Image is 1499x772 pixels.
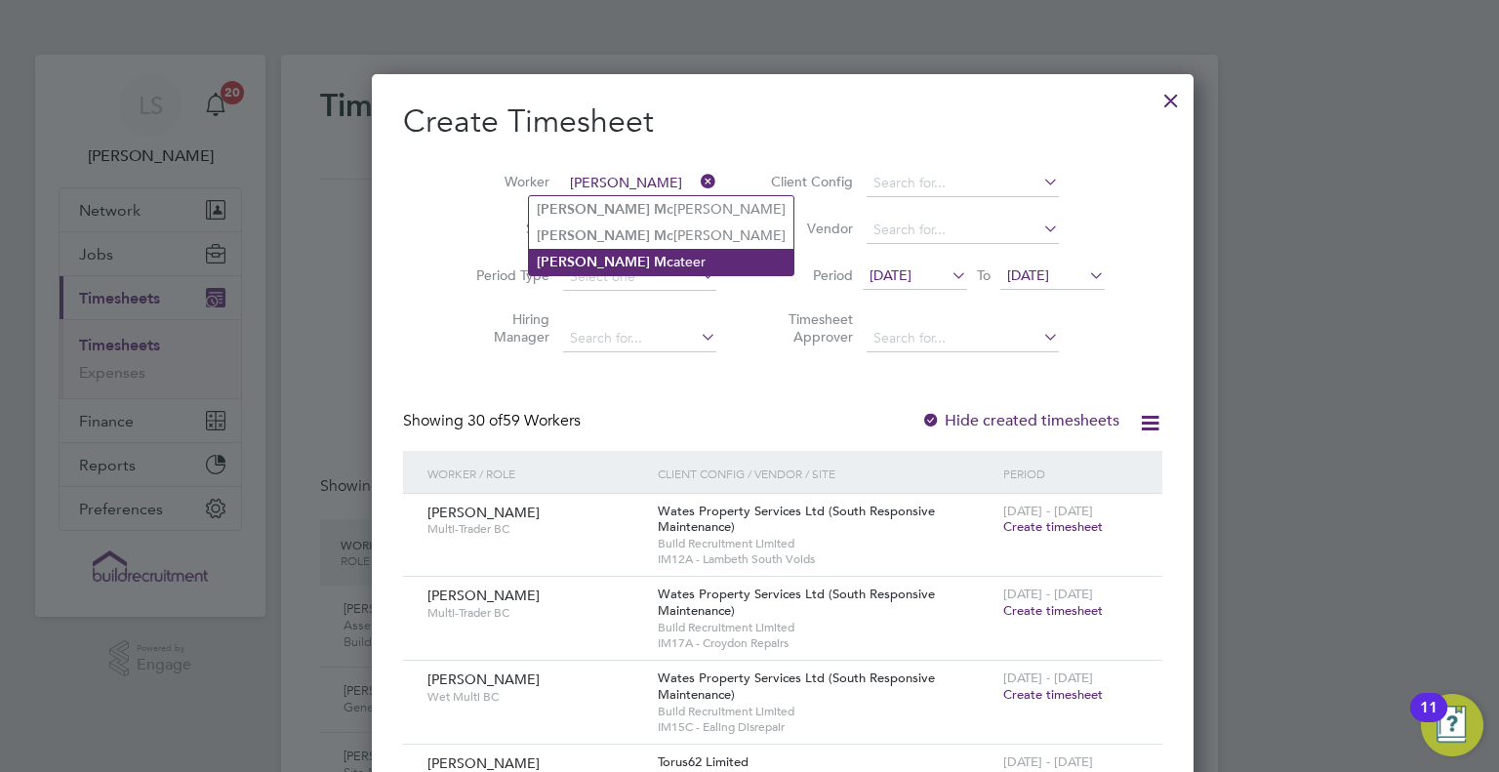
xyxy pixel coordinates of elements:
[1003,586,1093,602] span: [DATE] - [DATE]
[529,223,793,249] li: [PERSON_NAME]
[867,325,1059,352] input: Search for...
[658,620,993,635] span: Build Recruitment Limited
[537,227,650,244] b: [PERSON_NAME]
[658,503,935,536] span: Wates Property Services Ltd (South Responsive Maintenance)
[765,220,853,237] label: Vendor
[563,264,716,291] input: Select one
[537,254,650,270] b: [PERSON_NAME]
[467,411,581,430] span: 59 Workers
[658,536,993,551] span: Build Recruitment Limited
[563,170,716,197] input: Search for...
[658,753,749,770] span: Torus62 Limited
[462,220,549,237] label: Site
[658,586,935,619] span: Wates Property Services Ltd (South Responsive Maintenance)
[563,325,716,352] input: Search for...
[658,551,993,567] span: IM12A - Lambeth South Voids
[867,217,1059,244] input: Search for...
[427,670,540,688] span: [PERSON_NAME]
[654,254,673,270] b: Mc
[462,266,549,284] label: Period Type
[427,521,643,537] span: Multi-Trader BC
[403,102,1162,142] h2: Create Timesheet
[658,670,935,703] span: Wates Property Services Ltd (South Responsive Maintenance)
[1003,503,1093,519] span: [DATE] - [DATE]
[1421,694,1483,756] button: Open Resource Center, 11 new notifications
[1003,753,1093,770] span: [DATE] - [DATE]
[1420,708,1438,733] div: 11
[427,587,540,604] span: [PERSON_NAME]
[654,201,673,218] b: Mc
[765,310,853,345] label: Timesheet Approver
[658,704,993,719] span: Build Recruitment Limited
[462,310,549,345] label: Hiring Manager
[658,719,993,735] span: IM15C - Ealing Disrepair
[423,451,653,496] div: Worker / Role
[658,635,993,651] span: IM17A - Croydon Repairs
[403,411,585,431] div: Showing
[921,411,1119,430] label: Hide created timesheets
[971,263,996,288] span: To
[1003,670,1093,686] span: [DATE] - [DATE]
[1003,602,1103,619] span: Create timesheet
[427,689,643,705] span: Wet Multi BC
[870,266,912,284] span: [DATE]
[867,170,1059,197] input: Search for...
[1003,686,1103,703] span: Create timesheet
[653,451,998,496] div: Client Config / Vendor / Site
[765,173,853,190] label: Client Config
[537,201,650,218] b: [PERSON_NAME]
[654,227,673,244] b: Mc
[462,173,549,190] label: Worker
[427,504,540,521] span: [PERSON_NAME]
[1003,518,1103,535] span: Create timesheet
[765,266,853,284] label: Period
[427,754,540,772] span: [PERSON_NAME]
[427,605,643,621] span: Multi-Trader BC
[1007,266,1049,284] span: [DATE]
[529,249,793,275] li: ateer
[998,451,1143,496] div: Period
[529,196,793,223] li: [PERSON_NAME]
[467,411,503,430] span: 30 of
